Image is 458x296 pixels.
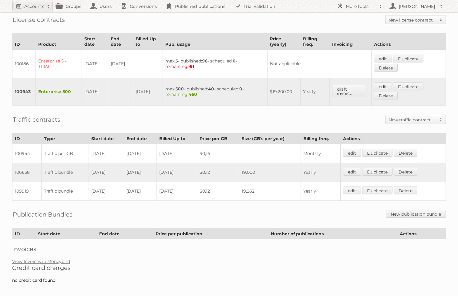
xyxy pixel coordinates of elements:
th: End date [108,34,133,50]
strong: 500 [175,86,184,92]
th: Price per publication [153,229,268,239]
a: Delete [394,187,417,194]
a: edit [343,149,361,157]
td: [DATE] [82,78,108,106]
td: $0,16 [197,144,239,163]
td: $0,12 [197,163,239,182]
td: [DATE] [108,50,133,78]
strong: 0 [233,58,236,64]
td: 100944 [12,144,42,163]
td: max: - published: - scheduled: - [163,78,267,106]
h2: Credit card charges [12,264,446,271]
td: $19.200,00 [267,78,301,106]
td: 19,262 [239,182,301,201]
th: Billing freq. [301,34,330,50]
td: 19,000 [239,163,301,182]
td: Yearly [301,182,341,201]
th: Billing freq. [301,133,341,144]
strong: 460 [188,92,197,97]
h2: Publication Bundles [13,210,72,219]
strong: -91 [188,64,194,69]
a: Delete [394,149,417,157]
strong: 0 [239,86,242,92]
h2: [PERSON_NAME] [397,3,437,9]
span: remaining: [165,92,197,97]
th: Actions [341,133,446,144]
a: Duplicate [362,187,392,194]
a: draft invoice [332,85,366,97]
th: Product [36,34,82,50]
th: Type [42,133,89,144]
th: Start date [82,34,108,50]
td: [DATE] [89,163,124,182]
h2: Traffic contracts [13,115,60,124]
a: New traffic contract [386,115,446,124]
th: Price (yearly) [267,34,301,50]
td: $0,12 [197,182,239,201]
h2: New traffic contract [389,117,436,123]
a: Duplicate [362,168,392,176]
th: Actions [371,34,446,50]
h2: More tools [346,3,376,9]
a: New license contract [386,15,446,24]
td: 106638 [12,163,42,182]
td: 100943 [12,78,36,106]
a: View Invoices in Moneybird [12,259,70,264]
td: [DATE] [124,144,157,163]
th: Invoicing [330,34,372,50]
a: edit [374,55,392,62]
td: [DATE] [124,163,157,182]
th: Start date [89,133,124,144]
th: Start date [35,229,96,239]
th: Billed Up to [133,34,163,50]
strong: 40 [208,86,214,92]
th: ID [12,133,42,144]
span: Toggle [436,115,446,124]
a: Duplicate [393,82,423,90]
strong: 5 [175,58,178,64]
h2: Accounts [24,3,44,9]
td: Not applicable. [267,50,371,78]
a: Duplicate [393,55,423,62]
span: remaining: [165,64,194,69]
a: Duplicate [362,149,392,157]
a: edit [343,168,361,176]
td: Enterprise 500 [36,78,82,106]
th: Number of publications [268,229,397,239]
th: ID [12,229,35,239]
td: Enterprise 5 - TRIAL [36,50,82,78]
th: Pub. usage [163,34,267,50]
a: Delete [394,168,417,176]
td: Traffic per GB [42,144,89,163]
h2: New license contract [389,17,436,23]
th: ID [12,34,36,50]
td: Traffic bundle [42,182,89,201]
td: Monthly [301,144,341,163]
h2: License contracts [13,15,65,24]
a: Delete [374,92,398,99]
td: max: - published: - scheduled: - [163,50,267,78]
span: Toggle [436,15,446,24]
td: Traffic bundle [42,163,89,182]
strong: 96 [202,58,207,64]
th: Price per GB [197,133,239,144]
td: Yearly [301,78,330,106]
h2: Invoices [12,245,446,253]
a: edit [343,187,361,194]
td: 100186 [12,50,36,78]
td: 109919 [12,182,42,201]
th: Actions [397,229,446,239]
td: [DATE] [133,78,163,106]
a: New publication bundle [386,210,446,218]
td: [DATE] [157,144,197,163]
th: End date [96,229,153,239]
td: [DATE] [89,144,124,163]
td: [DATE] [124,182,157,201]
th: End date [124,133,157,144]
td: [DATE] [157,182,197,201]
a: edit [374,82,392,90]
a: Delete [374,64,398,72]
th: Billed Up to [157,133,197,144]
td: Yearly [301,163,341,182]
td: [DATE] [157,163,197,182]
